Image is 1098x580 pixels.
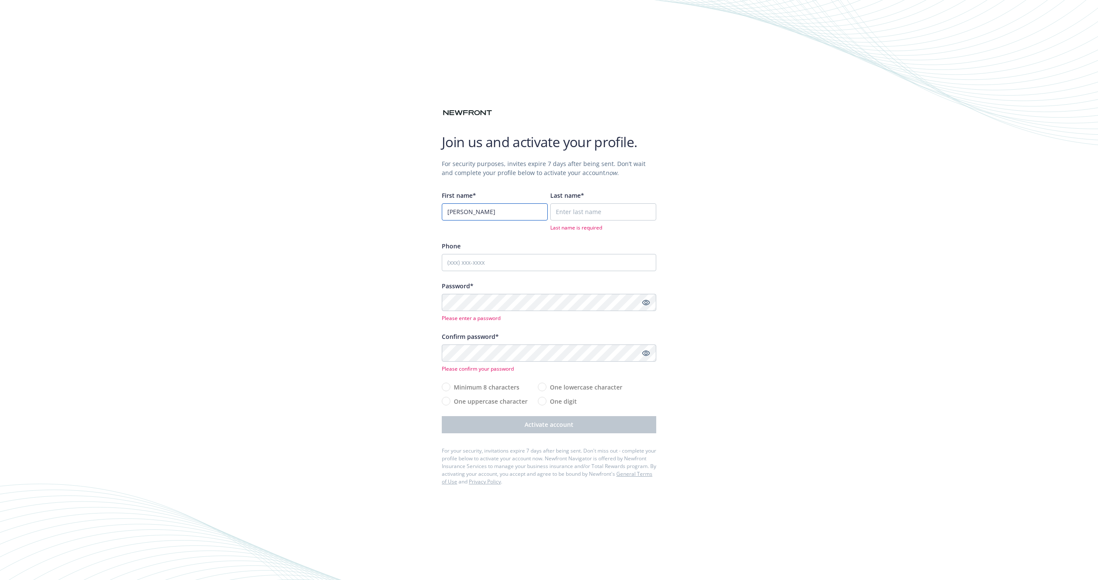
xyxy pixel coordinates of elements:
a: Privacy Policy [469,478,501,485]
input: Enter last name [550,203,656,221]
span: One digit [550,397,577,406]
span: Password* [442,282,474,290]
span: Activate account [525,420,573,429]
span: First name* [442,191,476,199]
div: For security purposes, invites expire 7 days after being sent. Don’t wait and complete your profi... [442,159,656,177]
span: Please confirm your password [442,365,656,372]
i: now [605,169,617,177]
input: (xxx) xxx-xxxx [442,254,656,271]
img: Newfront logo [442,108,493,118]
span: Phone [442,242,461,250]
span: Confirm password* [442,332,499,341]
a: General Terms of Use [442,470,652,485]
span: Last name is required [550,224,656,231]
button: Activate account [442,416,656,433]
input: Enter first name [442,203,548,221]
a: Show password [641,348,651,358]
h1: Join us and activate your profile. [442,133,656,151]
span: One uppercase character [454,397,528,406]
input: Enter a unique password... [442,294,656,311]
span: Minimum 8 characters [454,383,519,392]
span: Last name* [550,191,584,199]
input: Confirm your unique password... [442,344,656,362]
span: Please enter a password [442,314,656,322]
div: For your security, invitations expire 7 days after being sent. Don ' t miss out - complete your p... [442,447,656,486]
span: One lowercase character [550,383,622,392]
a: Show password [641,297,651,308]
